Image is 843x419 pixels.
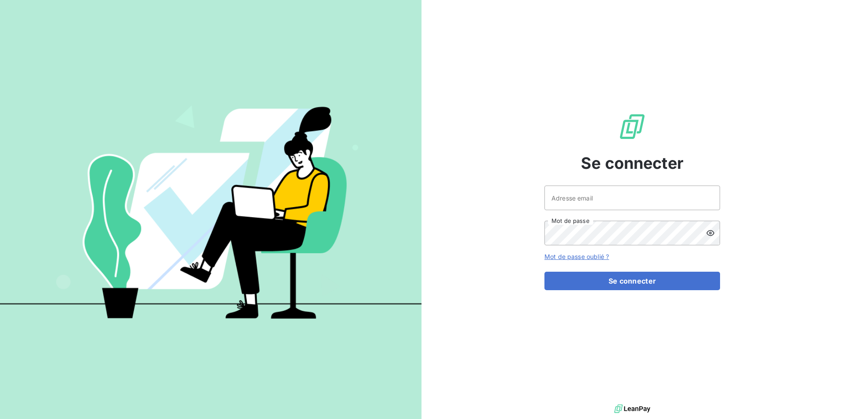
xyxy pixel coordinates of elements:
[544,272,720,290] button: Se connecter
[618,113,646,141] img: Logo LeanPay
[544,186,720,210] input: placeholder
[614,402,650,415] img: logo
[544,253,609,260] a: Mot de passe oublié ?
[581,151,684,175] span: Se connecter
